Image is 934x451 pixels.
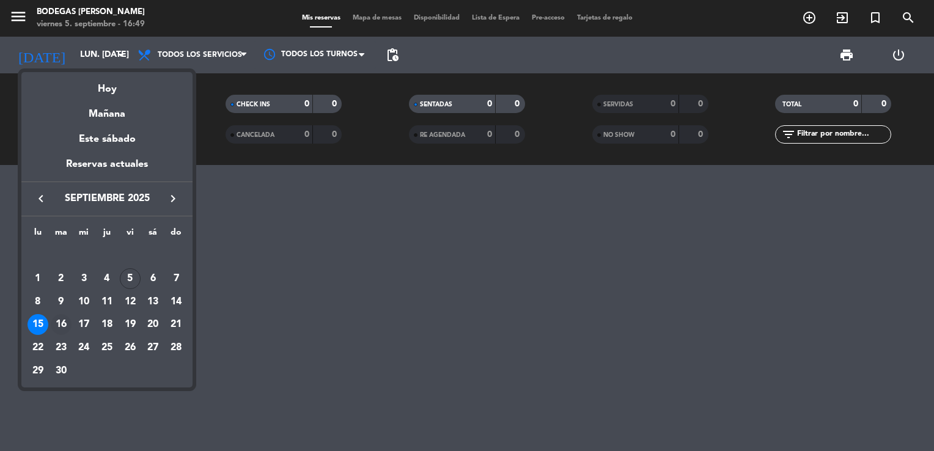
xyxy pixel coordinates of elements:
[166,268,186,289] div: 7
[21,122,193,156] div: Este sábado
[72,290,95,313] td: 10 de septiembre de 2025
[95,267,119,290] td: 4 de septiembre de 2025
[34,191,48,206] i: keyboard_arrow_left
[164,336,188,359] td: 28 de septiembre de 2025
[26,313,50,336] td: 15 de septiembre de 2025
[95,336,119,359] td: 25 de septiembre de 2025
[120,314,141,335] div: 19
[51,361,72,381] div: 30
[21,72,193,97] div: Hoy
[166,337,186,358] div: 28
[119,290,142,313] td: 12 de septiembre de 2025
[97,337,117,358] div: 25
[164,267,188,290] td: 7 de septiembre de 2025
[142,314,163,335] div: 20
[28,291,48,312] div: 8
[95,226,119,244] th: jueves
[95,313,119,336] td: 18 de septiembre de 2025
[120,337,141,358] div: 26
[21,156,193,182] div: Reservas actuales
[28,337,48,358] div: 22
[50,359,73,383] td: 30 de septiembre de 2025
[26,226,50,244] th: lunes
[72,226,95,244] th: miércoles
[50,336,73,359] td: 23 de septiembre de 2025
[28,361,48,381] div: 29
[50,313,73,336] td: 16 de septiembre de 2025
[97,291,117,312] div: 11
[21,97,193,122] div: Mañana
[26,267,50,290] td: 1 de septiembre de 2025
[164,313,188,336] td: 21 de septiembre de 2025
[97,314,117,335] div: 18
[50,267,73,290] td: 2 de septiembre de 2025
[142,291,163,312] div: 13
[51,268,72,289] div: 2
[95,290,119,313] td: 11 de septiembre de 2025
[119,336,142,359] td: 26 de septiembre de 2025
[72,336,95,359] td: 24 de septiembre de 2025
[51,337,72,358] div: 23
[30,191,52,207] button: keyboard_arrow_left
[72,267,95,290] td: 3 de septiembre de 2025
[73,268,94,289] div: 3
[119,313,142,336] td: 19 de septiembre de 2025
[26,336,50,359] td: 22 de septiembre de 2025
[26,359,50,383] td: 29 de septiembre de 2025
[73,314,94,335] div: 17
[120,291,141,312] div: 12
[119,226,142,244] th: viernes
[142,268,163,289] div: 6
[72,313,95,336] td: 17 de septiembre de 2025
[50,226,73,244] th: martes
[120,268,141,289] div: 5
[142,226,165,244] th: sábado
[51,314,72,335] div: 16
[142,290,165,313] td: 13 de septiembre de 2025
[26,244,188,267] td: SEP.
[26,290,50,313] td: 8 de septiembre de 2025
[97,268,117,289] div: 4
[142,337,163,358] div: 27
[142,336,165,359] td: 27 de septiembre de 2025
[28,268,48,289] div: 1
[166,291,186,312] div: 14
[51,291,72,312] div: 9
[52,191,162,207] span: septiembre 2025
[50,290,73,313] td: 9 de septiembre de 2025
[28,314,48,335] div: 15
[73,291,94,312] div: 10
[119,267,142,290] td: 5 de septiembre de 2025
[164,290,188,313] td: 14 de septiembre de 2025
[166,314,186,335] div: 21
[142,313,165,336] td: 20 de septiembre de 2025
[164,226,188,244] th: domingo
[73,337,94,358] div: 24
[162,191,184,207] button: keyboard_arrow_right
[166,191,180,206] i: keyboard_arrow_right
[142,267,165,290] td: 6 de septiembre de 2025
